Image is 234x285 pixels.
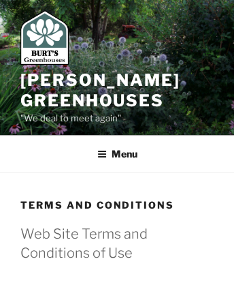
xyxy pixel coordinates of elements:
h2: Web Site Terms and Conditions of Use [20,224,214,262]
h1: Terms and Conditions [20,198,214,212]
a: [PERSON_NAME] Greenhouses [20,70,180,110]
button: Menu [88,137,147,170]
p: "We deal to meet again" [20,111,214,126]
img: Burt's Greenhouses [20,10,69,65]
